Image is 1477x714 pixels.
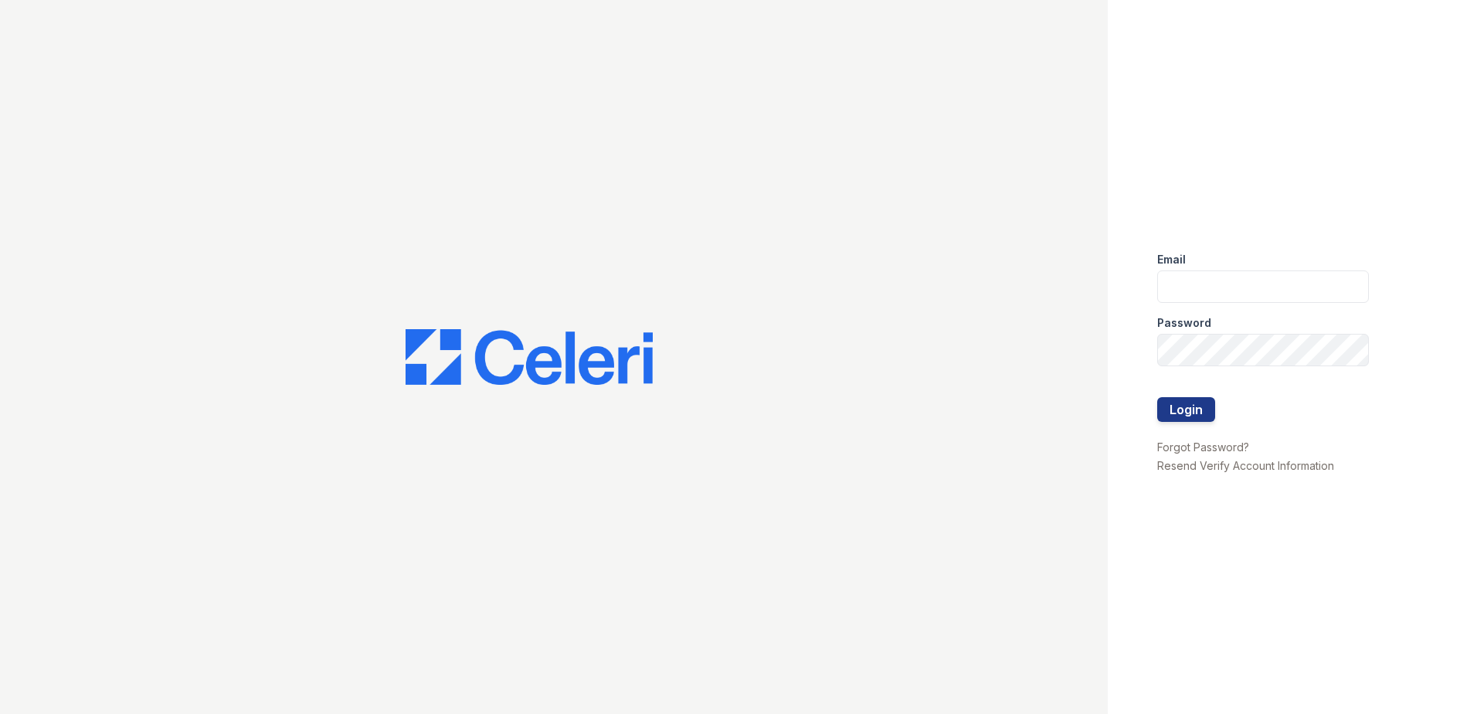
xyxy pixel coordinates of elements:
[1157,459,1334,472] a: Resend Verify Account Information
[1157,315,1211,331] label: Password
[1157,397,1215,422] button: Login
[406,329,653,385] img: CE_Logo_Blue-a8612792a0a2168367f1c8372b55b34899dd931a85d93a1a3d3e32e68fde9ad4.png
[1157,252,1186,267] label: Email
[1157,440,1249,454] a: Forgot Password?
